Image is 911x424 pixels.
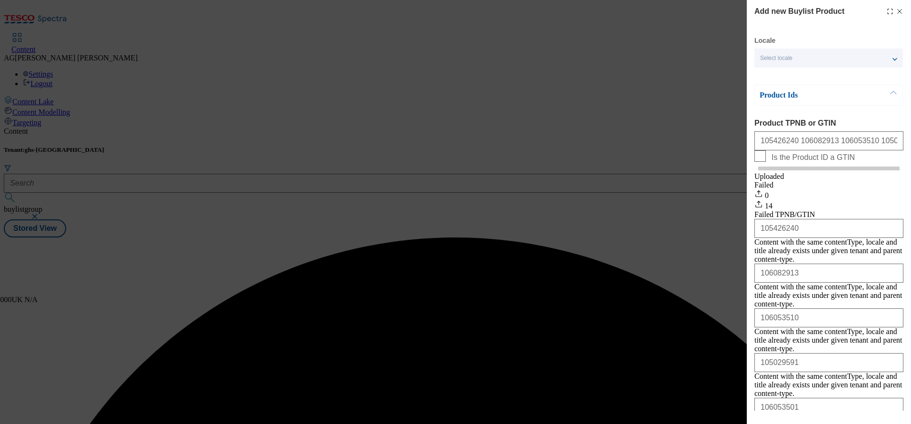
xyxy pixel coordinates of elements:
[754,119,903,128] label: Product TPNB or GTIN
[754,181,903,189] div: Failed
[754,200,903,210] div: 14
[754,131,903,150] input: Enter 1 or 20 space separated Product TPNB or GTIN
[754,6,844,17] h4: Add new Buylist Product
[754,327,903,353] div: Content with the same contentType, locale and title already exists under given tenant and parent ...
[754,38,775,43] label: Locale
[754,210,903,219] div: Failed TPNB/GTIN
[772,153,855,162] span: Is the Product ID a GTIN
[754,238,903,264] div: Content with the same contentType, locale and title already exists under given tenant and parent ...
[754,189,903,200] div: 0
[754,49,903,68] button: Select locale
[754,172,903,181] div: Uploaded
[754,372,903,398] div: Content with the same contentType, locale and title already exists under given tenant and parent ...
[760,55,792,62] span: Select locale
[754,283,903,308] div: Content with the same contentType, locale and title already exists under given tenant and parent ...
[760,90,860,100] p: Product Ids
